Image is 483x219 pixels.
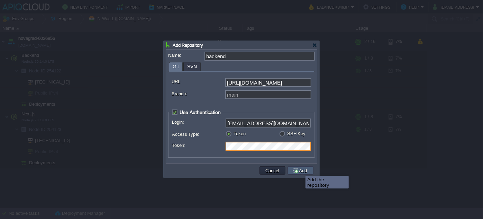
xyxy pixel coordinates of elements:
[187,62,197,71] span: SVN
[287,131,306,136] label: SSH Key
[172,78,225,85] label: URL:
[172,131,225,138] label: Access Type:
[307,177,347,188] div: Add the repository
[173,43,203,48] span: Add Repository
[292,167,309,174] button: Add
[264,167,282,174] button: Cancel
[172,119,225,126] label: Login:
[180,109,221,115] span: Use Authentication
[234,131,246,136] label: Token
[173,62,179,71] span: Git
[172,142,225,149] label: Token:
[172,90,225,97] label: Branch:
[168,52,204,59] label: Name:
